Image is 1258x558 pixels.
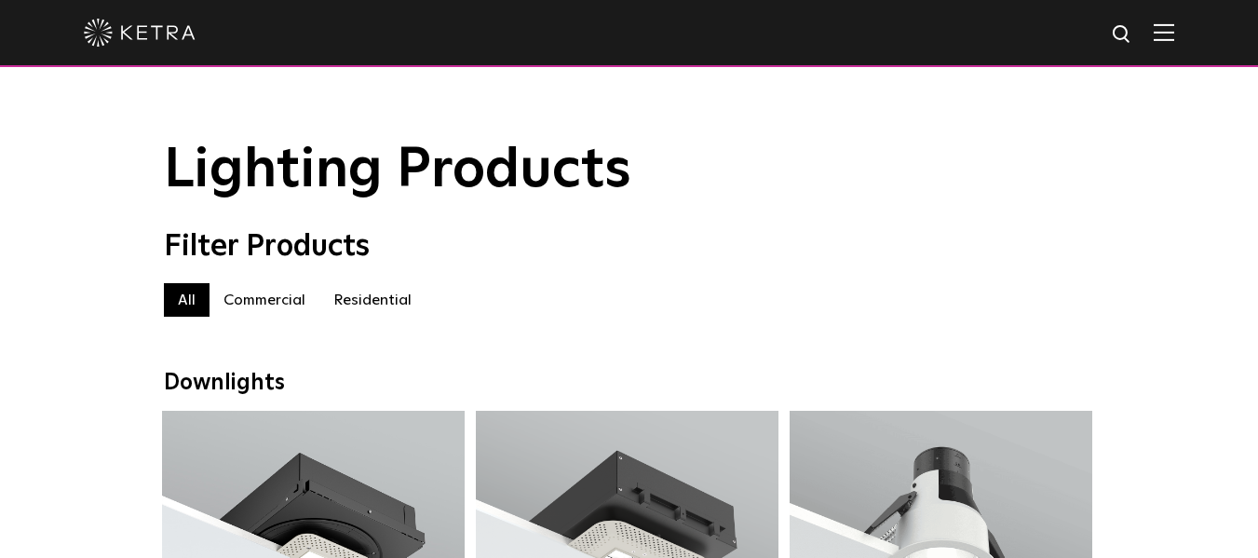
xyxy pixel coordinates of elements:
img: search icon [1111,23,1134,47]
label: Residential [319,283,426,317]
img: ketra-logo-2019-white [84,19,196,47]
label: All [164,283,210,317]
div: Downlights [164,370,1095,397]
span: Lighting Products [164,143,631,198]
img: Hamburger%20Nav.svg [1154,23,1174,41]
div: Filter Products [164,229,1095,265]
label: Commercial [210,283,319,317]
